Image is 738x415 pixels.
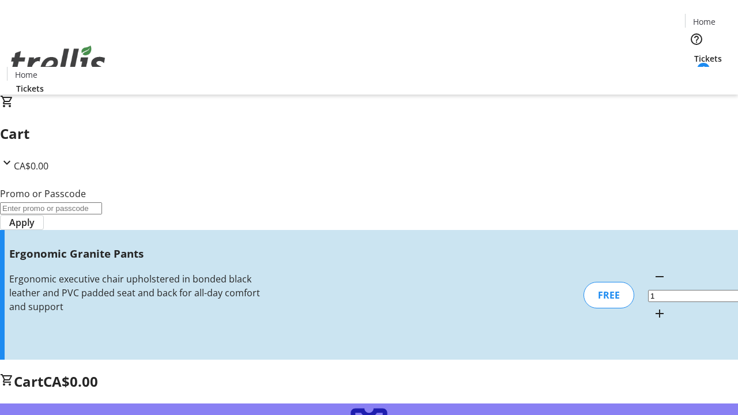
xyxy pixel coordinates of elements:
button: Cart [685,65,708,88]
span: CA$0.00 [43,372,98,391]
a: Home [7,69,44,81]
span: Apply [9,216,35,229]
a: Tickets [685,52,731,65]
a: Tickets [7,82,53,95]
span: Home [693,16,716,28]
span: CA$0.00 [14,160,48,172]
img: Orient E2E Organization K8CoPr9B6o's Logo [7,33,110,90]
button: Increment by one [648,302,671,325]
span: Tickets [16,82,44,95]
a: Home [686,16,722,28]
div: FREE [583,282,634,308]
div: Ergonomic executive chair upholstered in bonded black leather and PVC padded seat and back for al... [9,272,261,314]
span: Tickets [694,52,722,65]
button: Help [685,28,708,51]
h3: Ergonomic Granite Pants [9,246,261,262]
span: Home [15,69,37,81]
button: Decrement by one [648,265,671,288]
